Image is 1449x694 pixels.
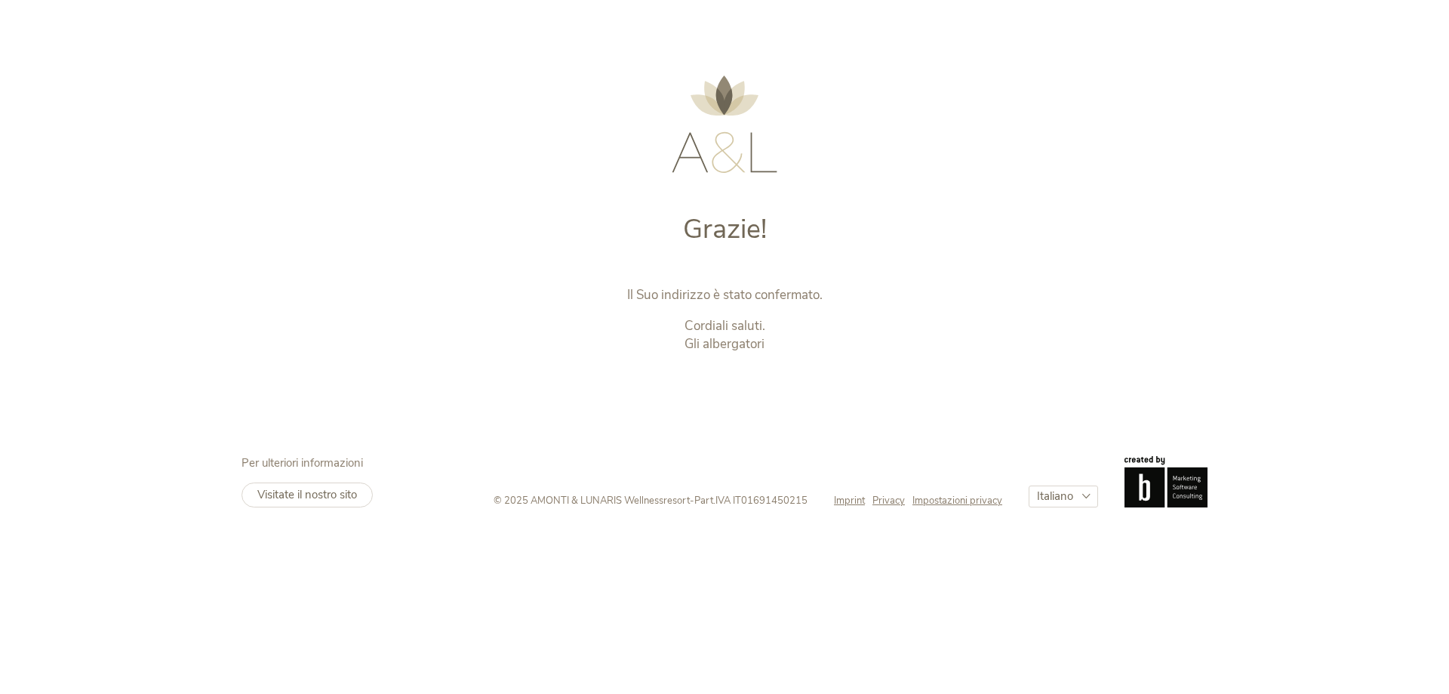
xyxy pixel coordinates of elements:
[912,494,1002,507] a: Impostazioni privacy
[872,494,905,507] span: Privacy
[694,494,808,507] span: Part.IVA IT01691450215
[834,494,865,507] span: Imprint
[257,487,357,502] span: Visitate il nostro sito
[241,455,363,470] span: Per ulteriori informazioni
[241,483,373,507] a: Visitate il nostro sito
[683,211,767,248] span: Grazie!
[410,317,1040,353] p: Cordiali saluti. Gli albergatori
[834,494,872,507] a: Imprint
[1124,456,1207,507] img: Brandnamic GmbH | Leading Hospitality Solutions
[494,494,690,507] span: © 2025 AMONTI & LUNARIS Wellnessresort
[672,76,777,173] img: AMONTI & LUNARIS Wellnessresort
[410,286,1040,304] p: Il Suo indirizzo è stato confermato.
[872,494,912,507] a: Privacy
[690,494,694,507] span: -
